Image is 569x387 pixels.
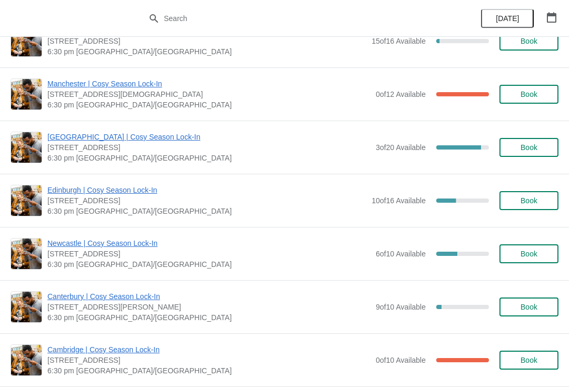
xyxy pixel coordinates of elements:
img: Cambridge | Cosy Season Lock-In | 8-9 Green Street, Cambridge, CB2 3JU | 6:30 pm Europe/London [11,345,42,375]
span: [STREET_ADDRESS] [47,36,366,46]
span: Manchester | Cosy Season Lock-In [47,78,370,89]
span: 15 of 16 Available [371,37,426,45]
span: 9 of 10 Available [376,303,426,311]
span: 6:30 pm [GEOGRAPHIC_DATA]/[GEOGRAPHIC_DATA] [47,312,370,323]
span: Book [521,356,537,364]
span: Book [521,250,537,258]
button: Book [499,191,558,210]
span: [STREET_ADDRESS] [47,195,366,206]
button: [DATE] [481,9,534,28]
span: 6 of 10 Available [376,250,426,258]
span: [STREET_ADDRESS][DEMOGRAPHIC_DATA] [47,89,370,100]
img: Edinburgh | Cosy Season Lock-In | 89 Rose Street, Edinburgh, EH2 3DT | 6:30 pm Europe/London [11,185,42,216]
span: 6:30 pm [GEOGRAPHIC_DATA]/[GEOGRAPHIC_DATA] [47,153,370,163]
span: [DATE] [496,14,519,23]
span: Newcastle | Cosy Season Lock-In [47,238,370,249]
img: Canterbury | Cosy Season Lock-In | 13 The Parade Canterbury Kent CT1 2SG | 6:30 pm Europe/London [11,292,42,322]
span: Book [521,303,537,311]
span: 3 of 20 Available [376,143,426,152]
img: Glasgow | Cosy Season Lock-In | 215 Byres Road, Glasgow G12 8UD, UK | 6:30 pm Europe/London [11,132,42,163]
span: [STREET_ADDRESS][PERSON_NAME] [47,302,370,312]
span: Edinburgh | Cosy Season Lock-In [47,185,366,195]
img: Manchester | Cosy Season Lock-In | 57 Church St, Manchester M4 1PD, UK | 6:30 pm Europe/London [11,79,42,110]
span: Book [521,90,537,98]
span: 6:30 pm [GEOGRAPHIC_DATA]/[GEOGRAPHIC_DATA] [47,46,366,57]
span: 0 of 12 Available [376,90,426,98]
button: Book [499,297,558,316]
span: [STREET_ADDRESS] [47,142,370,153]
input: Search [163,9,427,28]
span: [STREET_ADDRESS] [47,355,370,365]
span: [GEOGRAPHIC_DATA] | Cosy Season Lock-In [47,132,370,142]
span: 6:30 pm [GEOGRAPHIC_DATA]/[GEOGRAPHIC_DATA] [47,100,370,110]
button: Book [499,85,558,104]
span: 6:30 pm [GEOGRAPHIC_DATA]/[GEOGRAPHIC_DATA] [47,365,370,376]
span: Canterbury | Cosy Season Lock-In [47,291,370,302]
span: Book [521,143,537,152]
img: Newcastle | Cosy Season Lock-In | 123 Grainger Street, Newcastle upon Tyne NE1 5AE, UK | 6:30 pm ... [11,239,42,269]
span: 6:30 pm [GEOGRAPHIC_DATA]/[GEOGRAPHIC_DATA] [47,259,370,270]
button: Book [499,32,558,51]
span: 10 of 16 Available [371,196,426,205]
button: Book [499,138,558,157]
span: Book [521,37,537,45]
span: Cambridge | Cosy Season Lock-In [47,344,370,355]
span: [STREET_ADDRESS] [47,249,370,259]
img: London Portobello | Cosy Season Lock-In | 158 Portobello Rd, London W11 2EB, UK | 6:30 pm Europe/... [11,26,42,56]
button: Book [499,244,558,263]
span: 0 of 10 Available [376,356,426,364]
span: 6:30 pm [GEOGRAPHIC_DATA]/[GEOGRAPHIC_DATA] [47,206,366,216]
span: Book [521,196,537,205]
button: Book [499,351,558,370]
